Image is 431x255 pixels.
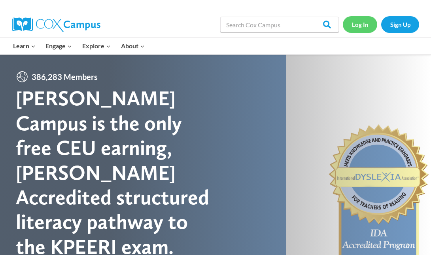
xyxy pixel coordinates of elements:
nav: Primary Navigation [8,38,149,54]
button: Child menu of About [116,38,150,54]
a: Log In [343,16,377,32]
img: Cox Campus [12,17,100,32]
a: Sign Up [381,16,419,32]
button: Child menu of Engage [41,38,78,54]
input: Search Cox Campus [220,17,339,32]
span: 386,283 Members [28,70,101,83]
button: Child menu of Learn [8,38,41,54]
nav: Secondary Navigation [343,16,419,32]
button: Child menu of Explore [77,38,116,54]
